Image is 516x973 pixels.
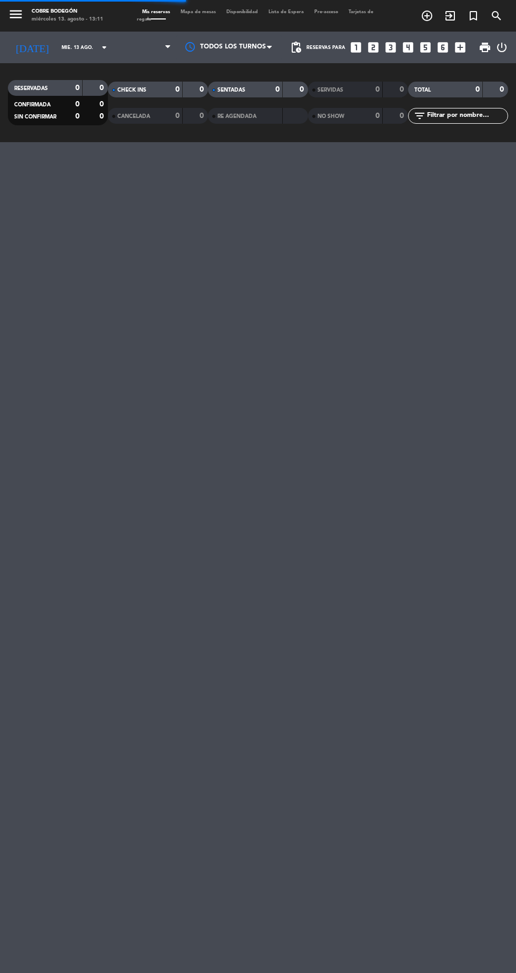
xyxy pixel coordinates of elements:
strong: 0 [100,113,106,120]
i: filter_list [413,110,426,122]
span: CHECK INS [117,87,146,93]
i: looks_3 [384,41,398,54]
strong: 0 [75,101,80,108]
i: exit_to_app [444,9,457,22]
i: power_settings_new [495,41,508,54]
i: menu [8,6,24,22]
strong: 0 [75,113,80,120]
span: SIN CONFIRMAR [14,114,56,120]
strong: 0 [475,86,480,93]
strong: 0 [175,112,180,120]
strong: 0 [200,112,206,120]
strong: 0 [75,84,80,92]
strong: 0 [200,86,206,93]
div: Cobre Bodegón [32,8,103,16]
strong: 0 [500,86,506,93]
div: miércoles 13. agosto - 13:11 [32,16,103,24]
span: CONFIRMADA [14,102,51,107]
span: Lista de Espera [263,9,309,14]
i: add_box [453,41,467,54]
span: NO SHOW [317,114,344,119]
span: pending_actions [290,41,302,54]
i: search [490,9,503,22]
strong: 0 [400,86,406,93]
strong: 0 [275,86,280,93]
span: TOTAL [414,87,431,93]
i: looks_6 [436,41,450,54]
i: looks_5 [419,41,432,54]
strong: 0 [375,86,380,93]
span: Disponibilidad [221,9,263,14]
strong: 0 [100,84,106,92]
strong: 0 [100,101,106,108]
button: menu [8,6,24,25]
span: print [479,41,491,54]
span: Mapa de mesas [175,9,221,14]
div: LOG OUT [495,32,508,63]
span: Pre-acceso [309,9,343,14]
strong: 0 [375,112,380,120]
i: looks_one [349,41,363,54]
span: SERVIDAS [317,87,343,93]
i: [DATE] [8,37,56,58]
span: CANCELADA [117,114,150,119]
span: SENTADAS [217,87,245,93]
i: looks_4 [401,41,415,54]
strong: 0 [175,86,180,93]
i: looks_two [366,41,380,54]
i: turned_in_not [467,9,480,22]
span: Reservas para [306,45,345,51]
input: Filtrar por nombre... [426,110,508,122]
strong: 0 [300,86,306,93]
span: RESERVADAS [14,86,48,91]
i: add_circle_outline [421,9,433,22]
span: Mis reservas [137,9,175,14]
i: arrow_drop_down [98,41,111,54]
strong: 0 [400,112,406,120]
span: RE AGENDADA [217,114,256,119]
